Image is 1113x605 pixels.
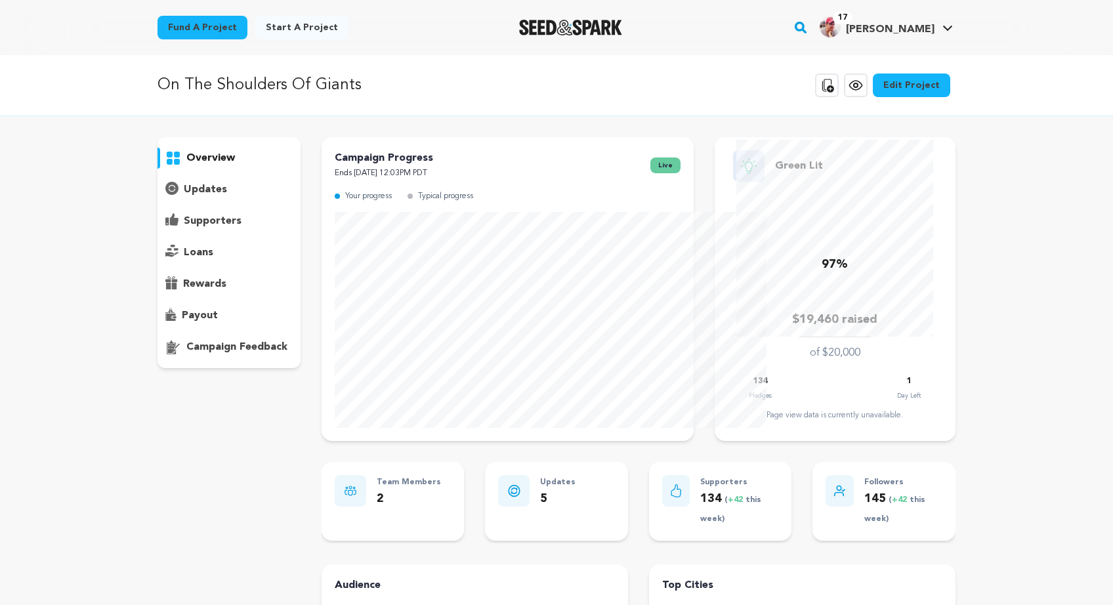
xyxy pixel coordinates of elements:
span: live [650,157,681,173]
button: payout [157,305,301,326]
span: 17 [833,11,852,24]
p: supporters [184,213,241,229]
p: loans [184,245,213,261]
p: updates [184,182,227,198]
span: [PERSON_NAME] [846,24,934,35]
a: Seed&Spark Homepage [519,20,622,35]
p: 134 [700,490,778,528]
p: payout [182,308,218,323]
div: Scott D.'s Profile [820,16,934,37]
p: Supporters [700,475,778,490]
h4: Audience [335,577,615,593]
div: Page view data is currently unavailable. [728,410,942,421]
button: campaign feedback [157,337,301,358]
p: 1 [907,374,912,389]
p: overview [186,150,235,166]
p: Day Left [897,389,921,402]
p: Ends [DATE] 12:03PM PDT [335,166,433,181]
p: of $20,000 [810,345,860,361]
button: rewards [157,274,301,295]
span: +42 [728,496,745,504]
a: Edit Project [873,73,950,97]
button: loans [157,242,301,263]
p: Followers [864,475,942,490]
p: 145 [864,490,942,528]
p: On The Shoulders Of Giants [157,73,362,97]
a: Start a project [255,16,348,39]
p: 2 [377,490,441,509]
p: campaign feedback [186,339,287,355]
img: 73bbabdc3393ef94.png [820,16,841,37]
a: Scott D.'s Profile [817,14,955,37]
button: updates [157,179,301,200]
span: +42 [892,496,910,504]
p: Team Members [377,475,441,490]
p: rewards [183,276,226,292]
img: Seed&Spark Logo Dark Mode [519,20,622,35]
a: Fund a project [157,16,247,39]
span: ( this week) [700,496,761,523]
button: supporters [157,211,301,232]
p: Your progress [345,189,392,204]
h4: Top Cities [662,577,942,593]
p: 97% [822,255,848,274]
p: 5 [540,490,576,509]
p: Campaign Progress [335,150,433,166]
span: ( this week) [864,496,925,523]
span: Scott D.'s Profile [817,14,955,41]
button: overview [157,148,301,169]
p: Typical progress [418,189,473,204]
p: Updates [540,475,576,490]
